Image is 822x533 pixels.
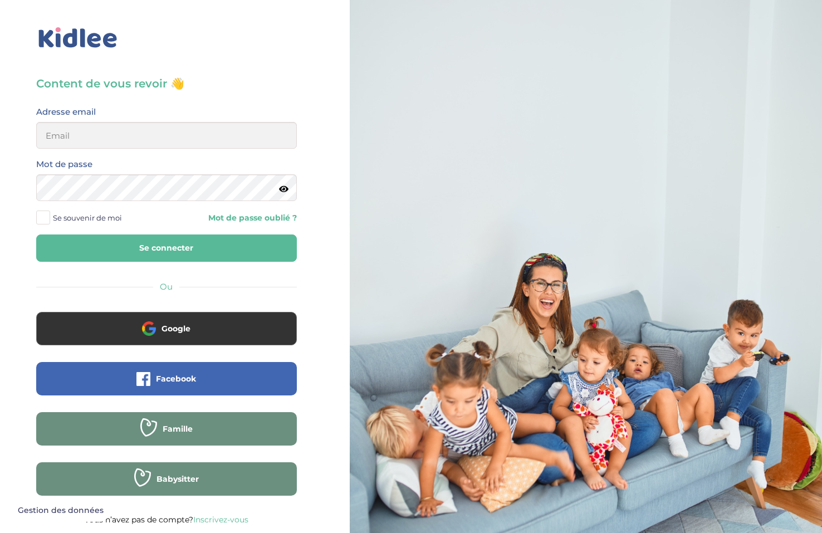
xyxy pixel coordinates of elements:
[36,381,297,392] a: Facebook
[193,515,248,525] a: Inscrivez-vous
[142,321,156,335] img: google.png
[36,412,297,446] button: Famille
[163,423,193,434] span: Famille
[136,372,150,386] img: facebook.png
[36,105,96,119] label: Adresse email
[36,76,297,91] h3: Content de vous revoir 👋
[11,499,110,522] button: Gestion des données
[36,512,297,527] p: Vous n’avez pas de compte?
[36,122,297,149] input: Email
[36,481,297,492] a: Babysitter
[36,312,297,345] button: Google
[36,25,120,51] img: logo_kidlee_bleu
[36,431,297,442] a: Famille
[36,234,297,262] button: Se connecter
[156,373,196,384] span: Facebook
[160,281,173,292] span: Ou
[175,213,297,223] a: Mot de passe oublié ?
[36,157,92,172] label: Mot de passe
[53,211,122,225] span: Se souvenir de moi
[36,362,297,395] button: Facebook
[162,323,190,334] span: Google
[36,462,297,496] button: Babysitter
[36,331,297,341] a: Google
[156,473,199,485] span: Babysitter
[18,506,104,516] span: Gestion des données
